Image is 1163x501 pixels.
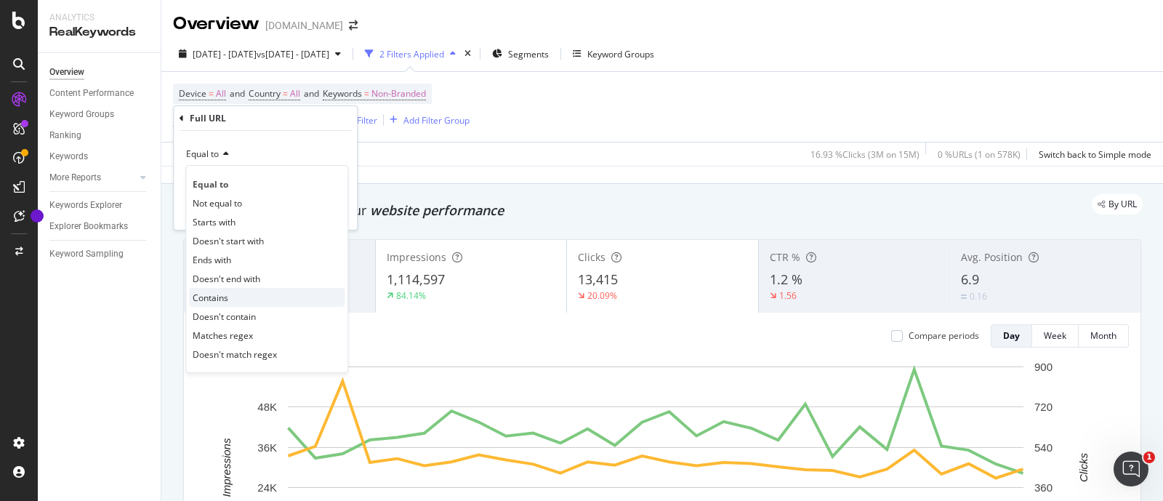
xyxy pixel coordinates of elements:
[770,270,802,288] span: 1.2 %
[1034,481,1053,494] text: 360
[364,87,369,100] span: =
[587,48,654,60] div: Keyword Groups
[193,273,260,285] span: Doesn't end with
[779,289,797,302] div: 1.56
[387,270,445,288] span: 1,114,597
[265,18,343,33] div: [DOMAIN_NAME]
[359,42,462,65] button: 2 Filters Applied
[1034,361,1053,373] text: 900
[49,219,128,234] div: Explorer Bookmarks
[462,47,474,61] div: times
[186,148,219,160] span: Equal to
[1034,401,1053,413] text: 720
[1032,324,1079,348] button: Week
[810,148,919,161] div: 16.93 % Clicks ( 3M on 15M )
[290,84,300,104] span: All
[180,204,225,218] button: Cancel
[179,87,206,100] span: Device
[403,114,470,127] div: Add Filter Group
[190,112,226,124] div: Full URL
[193,292,228,304] span: Contains
[49,247,124,262] div: Keyword Sampling
[49,128,81,143] div: Ranking
[173,42,347,65] button: [DATE] - [DATE]vs[DATE] - [DATE]
[567,42,660,65] button: Keyword Groups
[257,441,277,454] text: 36K
[220,438,233,497] text: Impressions
[209,87,214,100] span: =
[49,107,114,122] div: Keyword Groups
[49,86,134,101] div: Content Performance
[961,270,979,288] span: 6.9
[1044,329,1066,342] div: Week
[31,209,44,223] div: Tooltip anchor
[961,250,1023,264] span: Avg. Position
[1039,148,1151,161] div: Switch back to Simple mode
[1033,143,1151,166] button: Switch back to Simple mode
[379,48,444,60] div: 2 Filters Applied
[578,250,605,264] span: Clicks
[257,481,277,494] text: 24K
[909,329,979,342] div: Compare periods
[304,87,319,100] span: and
[349,20,358,31] div: arrow-right-arrow-left
[249,87,281,100] span: Country
[49,149,88,164] div: Keywords
[49,170,136,185] a: More Reports
[193,235,264,247] span: Doesn't start with
[49,128,150,143] a: Ranking
[1090,329,1116,342] div: Month
[193,348,277,361] span: Doesn't match regex
[230,87,245,100] span: and
[49,12,149,24] div: Analytics
[1092,194,1143,215] div: legacy label
[1003,329,1020,342] div: Day
[486,42,555,65] button: Segments
[49,65,84,80] div: Overview
[49,65,150,80] a: Overview
[173,12,259,36] div: Overview
[193,197,242,209] span: Not equal to
[1143,452,1155,463] span: 1
[49,24,149,41] div: RealKeywords
[49,247,150,262] a: Keyword Sampling
[770,250,800,264] span: CTR %
[193,48,257,60] span: [DATE] - [DATE]
[587,289,617,302] div: 20.09%
[396,289,426,302] div: 84.14%
[371,84,426,104] span: Non-Branded
[1079,324,1129,348] button: Month
[991,324,1032,348] button: Day
[387,250,446,264] span: Impressions
[49,198,150,213] a: Keywords Explorer
[49,107,150,122] a: Keyword Groups
[49,198,122,213] div: Keywords Explorer
[257,401,277,413] text: 48K
[508,48,549,60] span: Segments
[257,48,329,60] span: vs [DATE] - [DATE]
[323,87,362,100] span: Keywords
[1108,200,1137,209] span: By URL
[193,329,253,342] span: Matches regex
[216,84,226,104] span: All
[970,290,987,302] div: 0.16
[1077,452,1090,481] text: Clicks
[49,170,101,185] div: More Reports
[384,111,470,129] button: Add Filter Group
[961,294,967,299] img: Equal
[193,216,236,228] span: Starts with
[49,219,150,234] a: Explorer Bookmarks
[193,310,256,323] span: Doesn't contain
[938,148,1021,161] div: 0 % URLs ( 1 on 578K )
[578,270,618,288] span: 13,415
[193,254,231,266] span: Ends with
[1034,441,1053,454] text: 540
[49,86,150,101] a: Content Performance
[339,114,377,127] div: Add Filter
[49,149,150,164] a: Keywords
[193,178,228,191] span: Equal to
[1114,452,1148,486] iframe: Intercom live chat
[283,87,288,100] span: =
